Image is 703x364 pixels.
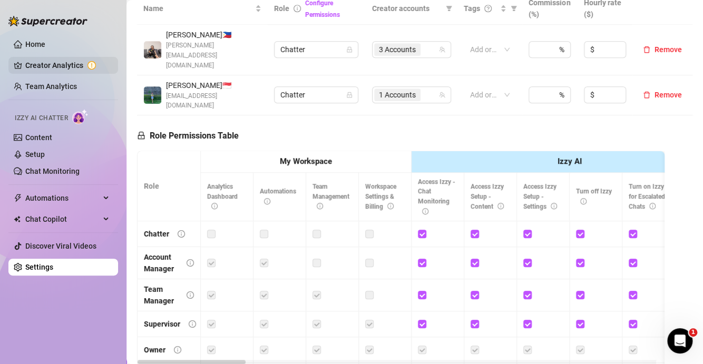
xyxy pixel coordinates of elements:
span: Access Izzy Setup - Content [471,183,504,210]
span: Role [274,4,289,13]
div: Supervisor [144,318,180,330]
span: info-circle [317,203,323,209]
span: lock [346,46,353,53]
span: Automations [25,190,100,206]
span: filter [444,1,454,16]
iframe: Intercom live chat [667,328,692,353]
span: info-circle [387,203,394,209]
span: [PERSON_NAME] 🇸🇬 [166,80,261,91]
span: Chatter [280,87,352,103]
span: info-circle [422,208,428,214]
span: 1 [689,328,697,337]
span: lock [137,131,145,140]
span: Chatter [280,42,352,57]
span: [PERSON_NAME][EMAIL_ADDRESS][DOMAIN_NAME] [166,41,261,71]
span: Team Management [313,183,349,210]
div: Team Manager [144,283,178,307]
span: info-circle [649,203,656,209]
a: Team Analytics [25,82,77,91]
span: 1 Accounts [379,89,416,101]
span: team [439,46,445,53]
span: filter [511,5,517,12]
th: Role [138,151,201,221]
span: Access Izzy Setup - Settings [523,183,557,210]
button: Remove [639,88,686,101]
span: 3 Accounts [379,44,416,55]
span: Creator accounts [372,3,442,14]
span: Chat Copilot [25,211,100,228]
span: thunderbolt [14,194,22,202]
span: Access Izzy - Chat Monitoring [418,178,455,215]
span: info-circle [187,291,194,299]
a: Settings [25,263,53,271]
span: Automations [260,188,296,205]
span: info-circle [294,5,301,12]
span: filter [509,1,519,16]
span: info-circle [497,203,504,209]
div: Owner [144,344,165,356]
a: Setup [25,150,45,159]
span: info-circle [187,259,194,267]
a: Home [25,40,45,48]
span: team [439,92,445,98]
span: question-circle [484,5,492,12]
span: filter [446,5,452,12]
span: Turn on Izzy for Escalated Chats [629,183,665,210]
a: Creator Analytics exclamation-circle [25,57,110,74]
span: info-circle [264,198,270,204]
h5: Role Permissions Table [137,130,239,142]
span: Turn off Izzy [576,188,612,205]
img: Glonna Jean Rose Espinosa [144,86,161,104]
a: Chat Monitoring [25,167,80,175]
span: Remove [655,91,682,99]
img: AI Chatter [72,109,89,124]
span: Name [143,3,253,14]
img: logo-BBDzfeDw.svg [8,16,87,26]
span: [PERSON_NAME] 🇵🇭 [166,29,261,41]
span: 3 Accounts [374,43,421,56]
span: Workspace Settings & Billing [365,183,396,210]
div: Chatter [144,228,169,240]
strong: My Workspace [280,156,332,166]
span: info-circle [211,203,218,209]
span: Analytics Dashboard [207,183,238,210]
span: delete [643,91,650,99]
span: delete [643,46,650,53]
span: [EMAIL_ADDRESS][DOMAIN_NAME] [166,91,261,111]
span: 1 Accounts [374,88,421,101]
strong: Izzy AI [558,156,582,166]
a: Discover Viral Videos [25,242,96,250]
span: info-circle [580,198,587,204]
span: info-circle [174,346,181,353]
span: info-circle [178,230,185,238]
div: Account Manager [144,251,178,274]
span: Izzy AI Chatter [15,113,68,123]
span: lock [346,92,353,98]
span: Remove [655,45,682,54]
span: info-circle [551,203,557,209]
a: Content [25,133,52,142]
img: Chat Copilot [14,215,21,223]
img: Jean [144,41,161,58]
button: Remove [639,43,686,56]
span: Tags [464,3,480,14]
span: info-circle [189,320,196,328]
